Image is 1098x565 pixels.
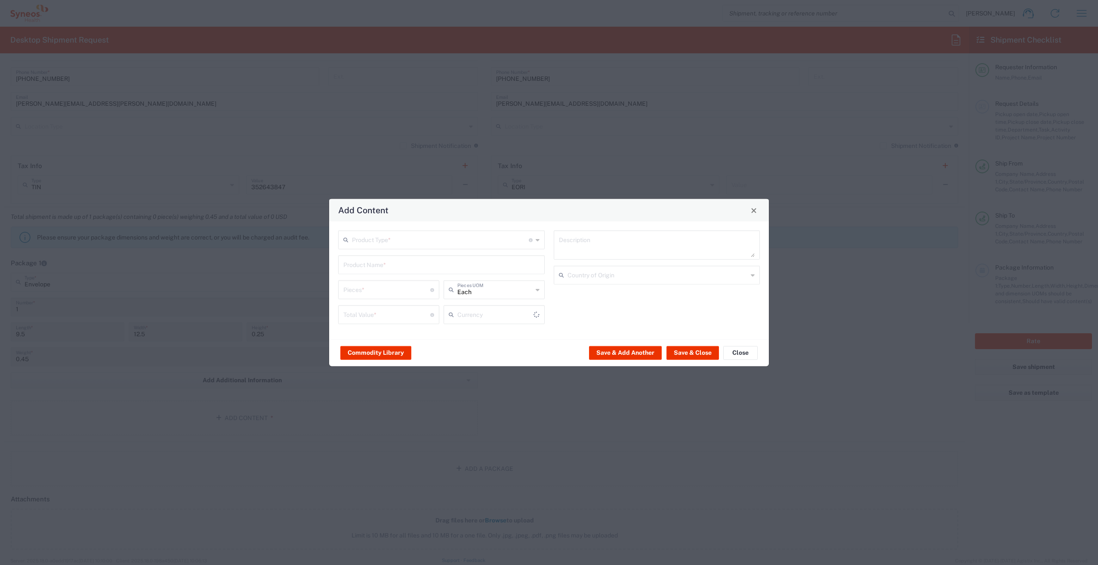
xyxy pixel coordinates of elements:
button: Save & Add Another [589,346,662,359]
button: Close [748,204,760,216]
button: Save & Close [666,346,719,359]
h4: Add Content [338,204,389,216]
button: Close [723,346,758,359]
button: Commodity Library [340,346,411,359]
